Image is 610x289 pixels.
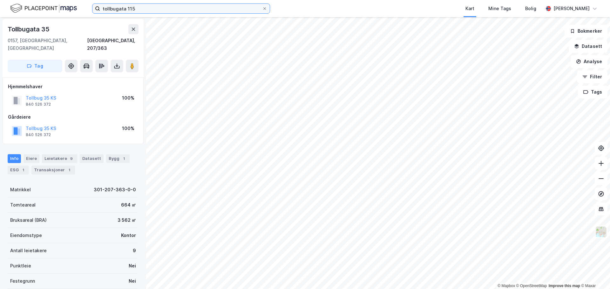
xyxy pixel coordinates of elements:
div: Mine Tags [488,5,511,12]
div: 1 [121,155,127,162]
div: 100% [122,125,134,132]
button: Analyse [571,55,607,68]
div: 840 526 372 [26,102,51,107]
div: Punktleie [10,262,31,270]
div: 0157, [GEOGRAPHIC_DATA], [GEOGRAPHIC_DATA] [8,37,87,52]
div: Leietakere [42,154,77,163]
div: ESG [8,166,29,174]
div: 9 [133,247,136,254]
div: Hjemmelshaver [8,83,138,90]
div: 664 ㎡ [121,201,136,209]
div: Transaksjoner [31,166,75,174]
iframe: Chat Widget [578,259,610,289]
div: Bygg [106,154,130,163]
div: Kart [465,5,474,12]
a: OpenStreetMap [516,284,547,288]
div: Kontor [121,232,136,239]
a: Improve this map [549,284,580,288]
div: Tollbugata 35 [8,24,51,34]
div: Nei [129,262,136,270]
div: Gårdeiere [8,113,138,121]
div: Eiendomstype [10,232,42,239]
div: 9 [68,155,75,162]
div: Matrikkel [10,186,31,194]
img: Z [595,226,607,238]
div: Nei [129,277,136,285]
button: Tags [578,86,607,98]
a: Mapbox [498,284,515,288]
div: Antall leietakere [10,247,47,254]
div: 1 [20,167,26,173]
div: Tomteareal [10,201,36,209]
div: Festegrunn [10,277,35,285]
button: Tag [8,60,62,72]
div: Datasett [80,154,104,163]
div: Info [8,154,21,163]
button: Bokmerker [565,25,607,37]
div: Kontrollprogram for chat [578,259,610,289]
div: Eiere [24,154,39,163]
img: logo.f888ab2527a4732fd821a326f86c7f29.svg [10,3,77,14]
button: Datasett [569,40,607,53]
div: 301-207-363-0-0 [94,186,136,194]
div: 3 562 ㎡ [118,216,136,224]
input: Søk på adresse, matrikkel, gårdeiere, leietakere eller personer [100,4,262,13]
div: 100% [122,94,134,102]
div: Bolig [525,5,536,12]
div: 1 [66,167,72,173]
button: Filter [577,70,607,83]
div: 840 526 372 [26,132,51,137]
div: Bruksareal (BRA) [10,216,47,224]
div: [PERSON_NAME] [553,5,590,12]
div: [GEOGRAPHIC_DATA], 207/363 [87,37,139,52]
